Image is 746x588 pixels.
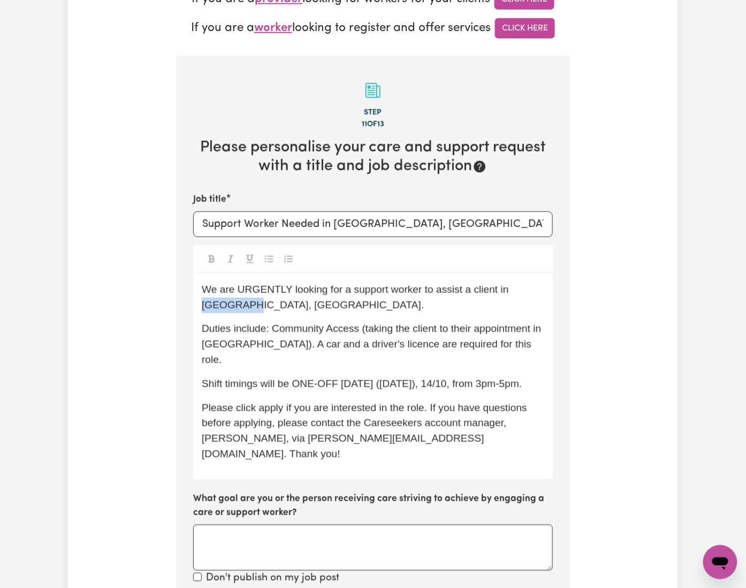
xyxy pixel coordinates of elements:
[703,545,737,579] iframe: Button to launch messaging window
[262,252,277,266] button: Toggle undefined
[202,284,512,311] span: We are URGENTLY looking for a support worker to assist a client in [GEOGRAPHIC_DATA], [GEOGRAPHIC...
[206,571,339,586] label: Don't publish on my job post
[202,402,530,459] span: Please click apply if you are interested in the role. If you have questions before applying, plea...
[193,193,226,207] label: Job title
[223,252,238,266] button: Toggle undefined
[193,107,553,119] div: Step
[254,22,292,34] span: worker
[193,492,553,521] label: What goal are you or the person receiving care striving to achieve by engaging a care or support ...
[202,378,522,389] span: Shift timings will be ONE-OFF [DATE] ([DATE]), 14/10, from 3pm-5pm.
[204,252,219,266] button: Toggle undefined
[193,139,553,176] h2: Please personalise your care and support request with a title and job description
[193,212,553,237] input: e.g. Care worker needed in North Sydney for aged care
[242,252,257,266] button: Toggle undefined
[193,119,553,131] div: 11 of 13
[202,323,544,365] span: Duties include: Community Access (taking the client to their appointment in [GEOGRAPHIC_DATA]). A...
[495,18,555,39] a: Click Here
[281,252,296,266] button: Toggle undefined
[176,18,570,39] p: If you are a looking to register and offer services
